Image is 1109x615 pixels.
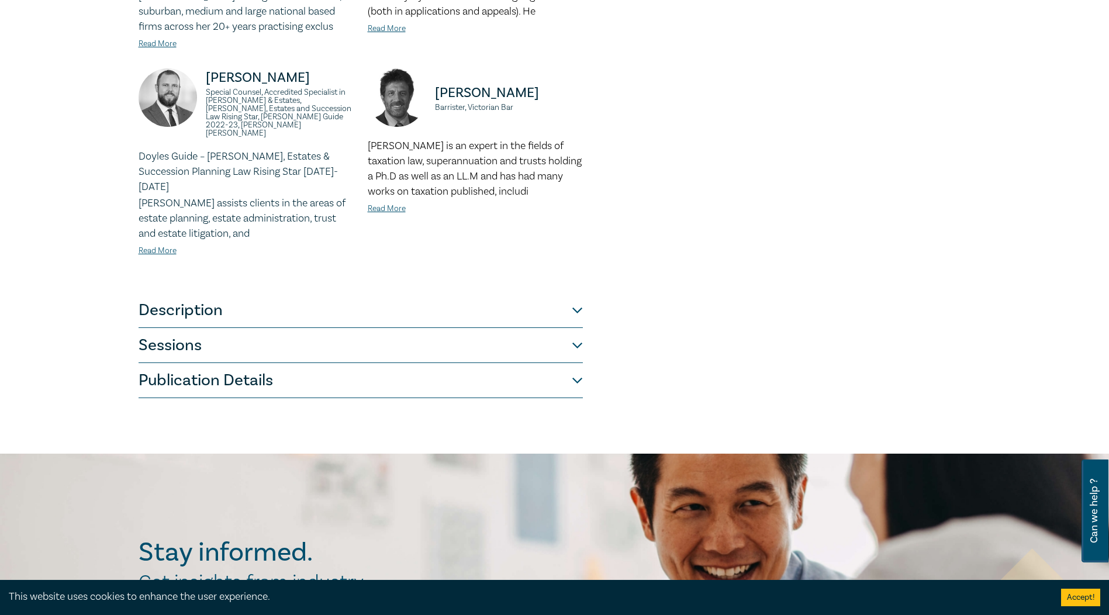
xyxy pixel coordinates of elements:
button: Publication Details [139,363,583,398]
button: Description [139,293,583,328]
p: [PERSON_NAME] [206,68,354,87]
a: Read More [368,203,406,214]
div: This website uses cookies to enhance the user experience. [9,589,1044,604]
small: Barrister, Victorian Bar [435,103,583,112]
button: Accept cookies [1061,589,1100,606]
a: Read More [139,246,177,256]
p: [PERSON_NAME] [435,84,583,102]
a: Read More [368,23,406,34]
a: Read More [139,39,177,49]
span: [PERSON_NAME] is an expert in the fields of taxation law, superannuation and trusts holding a Ph.... [368,139,582,198]
span: Can we help ? [1089,467,1100,555]
button: Sessions [139,328,583,363]
h2: Stay informed. [139,537,414,568]
p: [PERSON_NAME] assists clients in the areas of estate planning, estate administration, trust and e... [139,196,354,241]
img: https://s3.ap-southeast-2.amazonaws.com/leo-cussen-store-production-content/Contacts/Bill%20Orow/... [368,68,426,127]
small: Special Counsel, Accredited Specialist in [PERSON_NAME] & Estates, [PERSON_NAME], Estates and Suc... [206,88,354,137]
img: https://s3.ap-southeast-2.amazonaws.com/lc-presenter-images/Jack%20Conway.jpg [139,68,197,127]
p: Doyles Guide – [PERSON_NAME], Estates & Succession Planning Law Rising Star [DATE]-[DATE] [139,149,354,195]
